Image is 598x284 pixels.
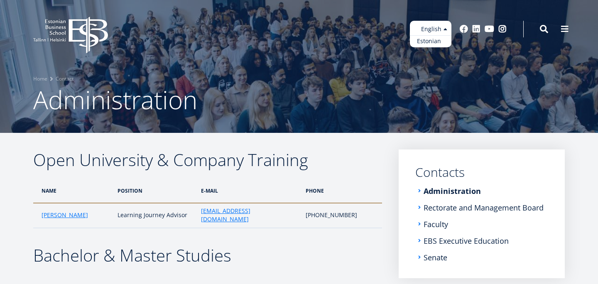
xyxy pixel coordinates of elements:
h2: Bachelor & Master Studies [33,245,382,266]
a: Youtube [485,25,494,33]
a: Contacts [415,166,548,179]
span: Administration [33,83,197,117]
th: NAME [33,179,113,203]
th: POSITION [113,179,196,203]
a: [EMAIL_ADDRESS][DOMAIN_NAME] [201,207,297,223]
a: Administration [424,187,481,195]
th: PHONE [301,179,382,203]
td: [PHONE_NUMBER] [301,203,382,228]
a: Senate [424,253,447,262]
h2: Open University & Company Training [33,149,382,170]
a: Faculty [424,220,448,228]
a: Linkedin [472,25,480,33]
a: Contact [56,75,74,83]
a: EBS Executive Education [424,237,509,245]
a: Facebook [460,25,468,33]
a: Home [33,75,47,83]
a: Estonian [410,35,451,47]
th: e-MAIL [197,179,301,203]
td: Learning Journey Advisor [113,203,196,228]
a: Instagram [498,25,507,33]
a: Rectorate and Management Board [424,203,544,212]
a: [PERSON_NAME] [42,211,88,219]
